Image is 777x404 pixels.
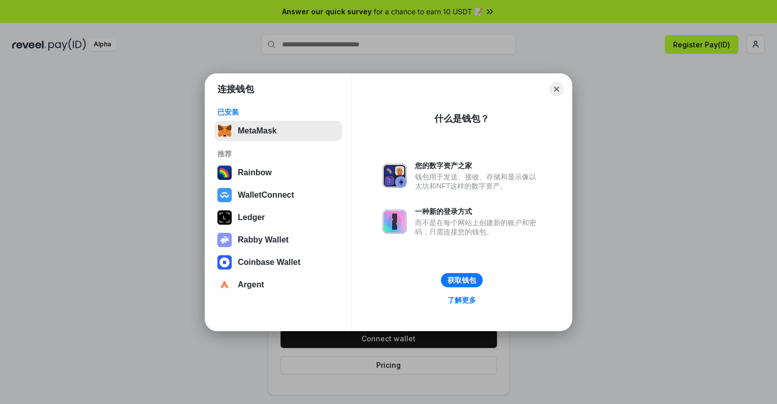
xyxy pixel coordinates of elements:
button: 获取钱包 [441,273,483,287]
img: svg+xml,%3Csvg%20xmlns%3D%22http%3A%2F%2Fwww.w3.org%2F2000%2Fsvg%22%20fill%3D%22none%22%20viewBox... [382,209,407,234]
div: MetaMask [238,126,276,136]
button: Rabby Wallet [214,230,342,250]
div: Rainbow [238,168,272,177]
button: Close [549,82,564,96]
img: svg+xml,%3Csvg%20width%3D%2228%22%20height%3D%2228%22%20viewBox%3D%220%200%2028%2028%22%20fill%3D... [217,255,232,270]
img: svg+xml,%3Csvg%20width%3D%2228%22%20height%3D%2228%22%20viewBox%3D%220%200%2028%2028%22%20fill%3D... [217,278,232,292]
img: svg+xml,%3Csvg%20fill%3D%22none%22%20height%3D%2233%22%20viewBox%3D%220%200%2035%2033%22%20width%... [217,124,232,138]
div: Argent [238,280,264,289]
button: Ledger [214,207,342,228]
div: Rabby Wallet [238,235,289,245]
div: 已安装 [217,107,339,117]
div: 您的数字资产之家 [415,161,541,170]
button: Coinbase Wallet [214,252,342,273]
img: svg+xml,%3Csvg%20width%3D%22120%22%20height%3D%22120%22%20viewBox%3D%220%200%20120%20120%22%20fil... [217,166,232,180]
img: svg+xml,%3Csvg%20xmlns%3D%22http%3A%2F%2Fwww.w3.org%2F2000%2Fsvg%22%20fill%3D%22none%22%20viewBox... [382,164,407,188]
img: svg+xml,%3Csvg%20width%3D%2228%22%20height%3D%2228%22%20viewBox%3D%220%200%2028%2028%22%20fill%3D... [217,188,232,202]
div: Ledger [238,213,265,222]
button: MetaMask [214,121,342,141]
button: WalletConnect [214,185,342,205]
button: Rainbow [214,163,342,183]
div: 而不是在每个网站上创建新的账户和密码，只需连接您的钱包。 [415,218,541,236]
div: 钱包用于发送、接收、存储和显示像以太坊和NFT这样的数字资产。 [415,172,541,191]
div: WalletConnect [238,191,294,200]
img: svg+xml,%3Csvg%20xmlns%3D%22http%3A%2F%2Fwww.w3.org%2F2000%2Fsvg%22%20fill%3D%22none%22%20viewBox... [217,233,232,247]
button: Argent [214,275,342,295]
a: 了解更多 [441,293,482,307]
div: 一种新的登录方式 [415,207,541,216]
img: svg+xml,%3Csvg%20xmlns%3D%22http%3A%2F%2Fwww.w3.org%2F2000%2Fsvg%22%20width%3D%2228%22%20height%3... [217,210,232,225]
div: 推荐 [217,149,339,158]
div: 获取钱包 [448,276,476,285]
div: 了解更多 [448,295,476,305]
div: 什么是钱包？ [434,113,489,125]
h1: 连接钱包 [217,83,254,95]
div: Coinbase Wallet [238,258,300,267]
